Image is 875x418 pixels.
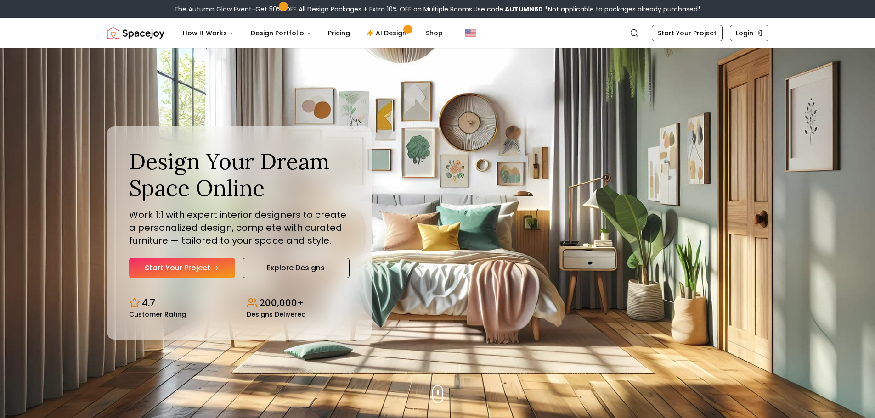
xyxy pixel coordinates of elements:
[260,296,304,309] p: 200,000+
[142,296,155,309] p: 4.7
[107,18,768,48] nav: Global
[247,311,306,318] small: Designs Delivered
[418,24,450,42] a: Shop
[129,289,350,318] div: Design stats
[129,148,350,201] h1: Design Your Dream Space Online
[129,311,186,318] small: Customer Rating
[243,258,350,278] a: Explore Designs
[175,24,450,42] nav: Main
[129,258,235,278] a: Start Your Project
[243,24,319,42] button: Design Portfolio
[359,24,417,42] a: AI Design
[175,24,242,42] button: How It Works
[505,5,543,14] b: AUTUMN50
[129,208,350,247] p: Work 1:1 with expert interior designers to create a personalized design, complete with curated fu...
[543,5,701,14] span: *Not applicable to packages already purchased*
[174,5,701,14] div: The Autumn Glow Event-Get 50% OFF All Design Packages + Extra 10% OFF on Multiple Rooms.
[474,5,543,14] span: Use code:
[465,28,476,39] img: United States
[652,25,723,41] a: Start Your Project
[730,25,768,41] a: Login
[107,24,164,42] a: Spacejoy
[321,24,357,42] a: Pricing
[107,24,164,42] img: Spacejoy Logo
